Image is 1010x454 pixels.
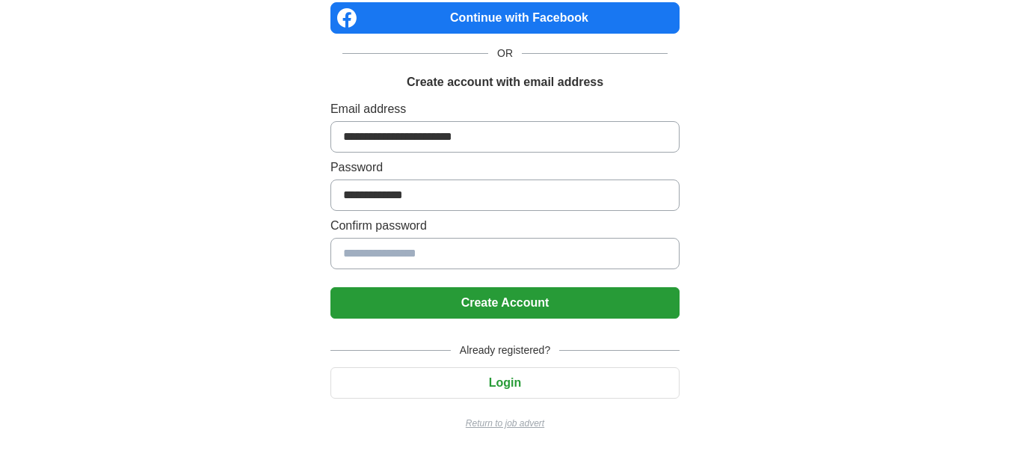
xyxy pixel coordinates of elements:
h1: Create account with email address [407,73,603,91]
label: Email address [330,100,680,118]
span: Already registered? [451,343,559,358]
button: Login [330,367,680,399]
label: Password [330,159,680,177]
a: Continue with Facebook [330,2,680,34]
a: Return to job advert [330,417,680,430]
label: Confirm password [330,217,680,235]
span: OR [488,46,522,61]
a: Login [330,376,680,389]
button: Create Account [330,287,680,319]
